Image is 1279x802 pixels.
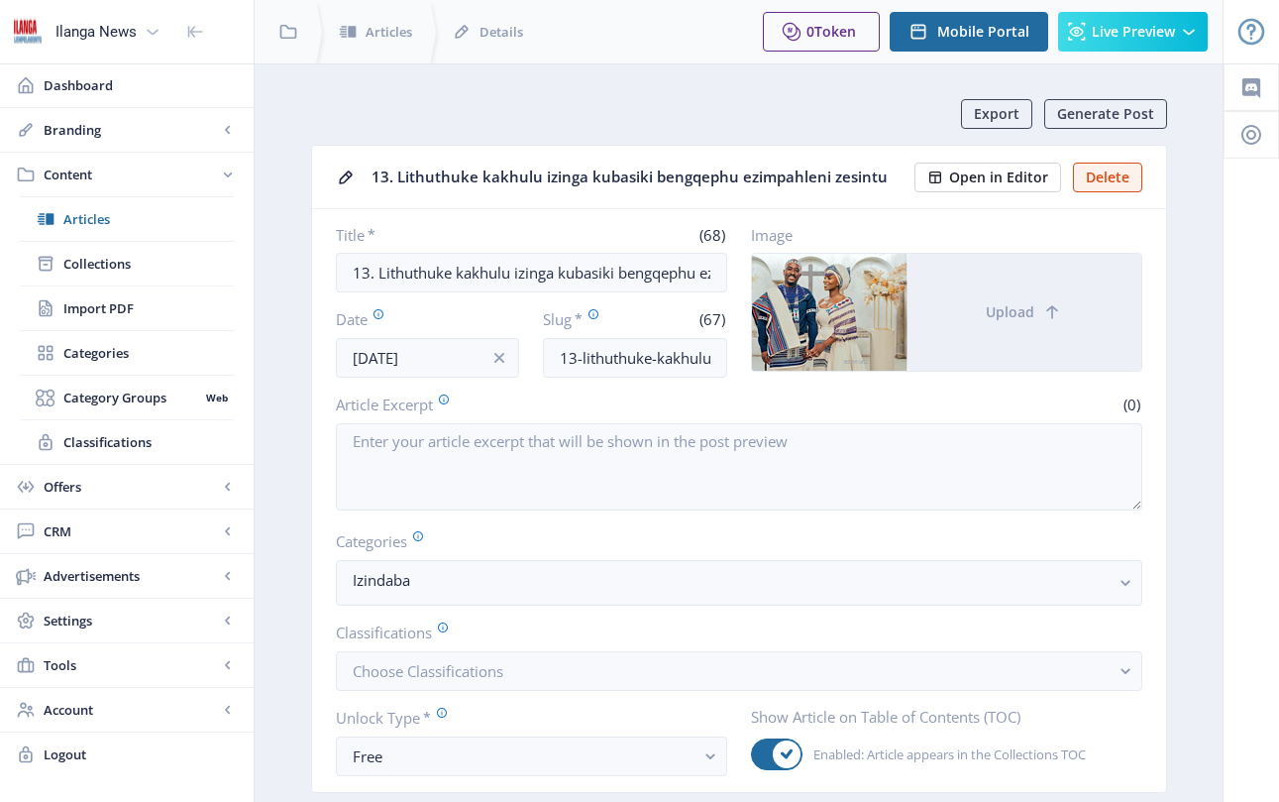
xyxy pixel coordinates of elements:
button: Free [336,737,727,776]
span: Open in Editor [949,170,1048,185]
span: Offers [44,477,218,497]
span: Settings [44,611,218,630]
span: Tools [44,655,218,675]
span: Live Preview [1092,24,1175,40]
span: Import PDF [63,298,234,318]
span: Content [44,165,218,184]
span: Advertisements [44,566,218,586]
span: Dashboard [44,75,238,95]
a: Articles [20,197,234,241]
label: Categories [336,530,1126,552]
a: Collections [20,242,234,286]
button: Open in Editor [914,163,1061,192]
label: Title [336,225,524,245]
button: Upload [907,254,1141,371]
div: 13. Lithuthuke kakhulu izinga kubasiki bengqephu ezimpahleni zesintu [372,162,903,192]
span: (67) [696,309,727,329]
span: Articles [366,22,412,42]
button: Choose Classifications [336,651,1142,691]
input: this-is-how-a-slug-looks-like [543,338,727,378]
input: Publishing Date [336,338,520,378]
span: Generate Post [1057,106,1154,122]
a: Categories [20,331,234,375]
button: Live Preview [1058,12,1208,52]
span: Category Groups [63,388,199,407]
span: Details [480,22,523,42]
button: info [480,338,519,378]
a: Classifications [20,420,234,464]
label: Article Excerpt [336,394,731,415]
span: (68) [696,225,727,245]
span: Token [814,22,856,41]
button: 0Token [763,12,880,52]
span: Classifications [63,432,234,452]
span: Choose Classifications [353,661,503,681]
button: Export [961,99,1032,129]
span: Categories [63,343,234,363]
nb-badge: Web [199,388,234,407]
span: Mobile Portal [937,24,1029,40]
span: Collections [63,254,234,274]
label: Unlock Type [336,707,711,729]
label: Show Article on Table of Contents (TOC) [751,707,1126,727]
button: Izindaba [336,560,1142,606]
span: Upload [986,304,1034,320]
a: Import PDF [20,286,234,330]
span: Articles [63,209,234,229]
label: Image [751,225,1126,245]
span: Branding [44,120,218,140]
span: Account [44,700,218,720]
span: (0) [1120,395,1142,414]
button: Mobile Portal [890,12,1048,52]
span: CRM [44,521,218,541]
nb-icon: info [489,348,509,368]
div: Ilanga News [55,10,137,54]
a: Category GroupsWeb [20,376,234,419]
input: Type Article Title ... [336,253,727,292]
span: Logout [44,745,238,764]
img: 6e32966d-d278-493e-af78-9af65f0c2223.png [12,16,44,48]
button: Delete [1073,163,1142,192]
label: Classifications [336,622,1126,643]
span: Export [974,106,1019,122]
label: Date [336,308,504,330]
button: Generate Post [1044,99,1167,129]
label: Slug [543,308,627,330]
nb-select-label: Izindaba [353,568,1110,592]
